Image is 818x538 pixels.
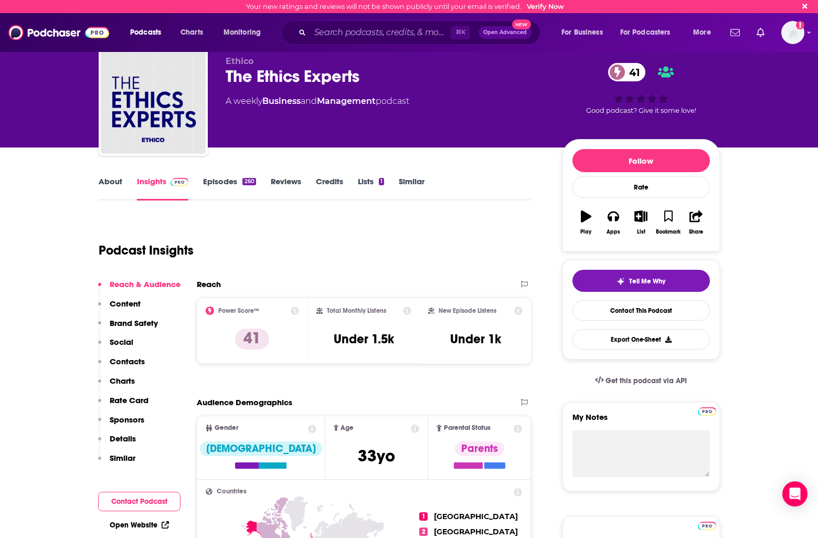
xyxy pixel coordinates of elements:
a: Credits [316,176,343,201]
p: Charts [110,376,135,386]
span: Parental Status [444,425,491,431]
button: Contacts [98,356,145,376]
h2: New Episode Listens [439,307,496,314]
button: Show profile menu [781,21,804,44]
span: For Podcasters [620,25,671,40]
p: 41 [235,329,269,350]
p: Rate Card [110,395,148,405]
span: Ethico [226,56,253,66]
h2: Reach [197,279,221,289]
span: Podcasts [130,25,161,40]
h2: Power Score™ [218,307,259,314]
p: Contacts [110,356,145,366]
img: The Ethics Experts [101,49,206,154]
input: Search podcasts, credits, & more... [310,24,451,41]
a: Business [262,96,301,106]
span: New [512,19,531,29]
button: Open AdvancedNew [479,26,532,39]
a: Lists1 [358,176,384,201]
span: Get this podcast via API [605,376,687,385]
a: Reviews [271,176,301,201]
span: 1 [419,512,428,521]
span: Gender [215,425,238,431]
span: [GEOGRAPHIC_DATA] [434,512,518,521]
button: Share [682,204,709,241]
button: Play [572,204,600,241]
p: Reach & Audience [110,279,180,289]
span: 33 yo [358,446,395,466]
div: Apps [607,229,620,235]
button: open menu [123,24,175,41]
h3: Under 1k [450,331,501,347]
button: Follow [572,149,710,172]
span: ⌘ K [451,26,470,39]
span: [GEOGRAPHIC_DATA] [434,527,518,536]
div: List [637,229,645,235]
button: Brand Safety [98,318,158,337]
a: Pro website [698,406,716,416]
h1: Podcast Insights [99,242,194,258]
button: Content [98,299,141,318]
button: Details [98,434,136,453]
span: Countries [217,488,247,495]
div: Parents [455,441,504,456]
button: tell me why sparkleTell Me Why [572,270,710,292]
h2: Audience Demographics [197,397,292,407]
a: Episodes260 [203,176,256,201]
button: Export One-Sheet [572,329,710,350]
span: Age [341,425,354,431]
a: Similar [399,176,424,201]
h3: Under 1.5k [334,331,394,347]
a: Open Website [110,521,169,530]
span: Charts [180,25,203,40]
button: Similar [98,453,135,472]
button: Reach & Audience [98,279,180,299]
a: Charts [174,24,209,41]
button: open menu [554,24,616,41]
img: User Profile [781,21,804,44]
a: Pro website [698,520,716,530]
span: Good podcast? Give it some love! [586,107,696,114]
div: 41Good podcast? Give it some love! [562,56,720,121]
div: 1 [379,178,384,185]
a: About [99,176,122,201]
p: Content [110,299,141,309]
span: More [693,25,711,40]
div: Play [580,229,591,235]
p: Details [110,434,136,444]
div: Bookmark [656,229,681,235]
div: Your new ratings and reviews will not be shown publicly until your email is verified. [246,3,564,10]
div: [DEMOGRAPHIC_DATA] [200,441,322,456]
button: Apps [600,204,627,241]
button: Sponsors [98,415,144,434]
svg: Email not verified [796,21,804,29]
img: Podchaser - Follow, Share and Rate Podcasts [8,23,109,43]
button: Rate Card [98,395,148,415]
p: Brand Safety [110,318,158,328]
button: Bookmark [655,204,682,241]
span: Monitoring [224,25,261,40]
a: InsightsPodchaser Pro [137,176,189,201]
span: and [301,96,317,106]
button: Charts [98,376,135,395]
a: Show notifications dropdown [752,24,769,41]
div: Search podcasts, credits, & more... [291,20,550,45]
div: Open Intercom Messenger [782,481,808,507]
span: For Business [561,25,603,40]
button: Social [98,337,133,356]
span: Logged in as charlottestone [781,21,804,44]
a: Management [317,96,376,106]
div: Share [689,229,703,235]
a: Show notifications dropdown [726,24,744,41]
div: Rate [572,176,710,198]
label: My Notes [572,412,710,430]
button: open menu [216,24,274,41]
a: Get this podcast via API [587,368,696,394]
div: 260 [242,178,256,185]
button: Contact Podcast [98,492,180,511]
a: Verify Now [527,3,564,10]
p: Sponsors [110,415,144,425]
button: open menu [686,24,724,41]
